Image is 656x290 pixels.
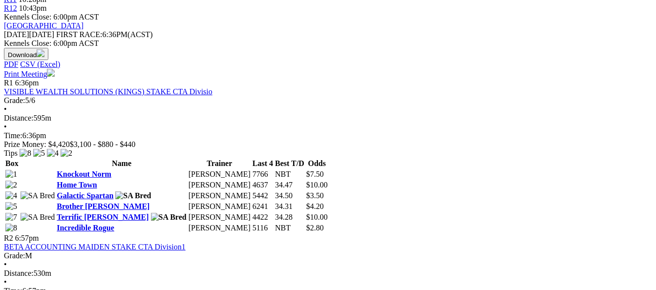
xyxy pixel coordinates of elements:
span: $2.80 [306,224,324,232]
img: 8 [5,224,17,232]
a: [GEOGRAPHIC_DATA] [4,21,84,30]
td: 7766 [252,169,274,179]
td: [PERSON_NAME] [188,169,251,179]
a: Home Town [57,181,97,189]
img: 2 [61,149,72,158]
a: Print Meeting [4,70,55,78]
td: [PERSON_NAME] [188,191,251,201]
td: [PERSON_NAME] [188,223,251,233]
td: 34.28 [275,212,305,222]
span: Time: [4,131,22,140]
span: R2 [4,234,13,242]
span: Tips [4,149,18,157]
td: 34.31 [275,202,305,211]
img: SA Bred [21,213,55,222]
span: Distance: [4,114,33,122]
img: 2 [5,181,17,189]
div: Download [4,60,652,69]
span: [DATE] [4,30,29,39]
th: Odds [306,159,328,168]
th: Last 4 [252,159,274,168]
th: Best T/D [275,159,305,168]
a: BETA ACCOUNTING MAIDEN STAKE CTA Division1 [4,243,186,251]
td: NBT [275,169,305,179]
img: 4 [5,191,17,200]
img: SA Bred [151,213,187,222]
span: • [4,105,7,113]
img: download.svg [37,49,44,57]
td: 5116 [252,223,274,233]
th: Trainer [188,159,251,168]
span: $7.50 [306,170,324,178]
img: 8 [20,149,31,158]
span: [DATE] [4,30,54,39]
img: 1 [5,170,17,179]
a: Knockout Norm [57,170,111,178]
td: 4422 [252,212,274,222]
span: $3,100 - $880 - $440 [70,140,136,148]
span: 6:36PM(ACST) [56,30,153,39]
span: $3.50 [306,191,324,200]
span: FIRST RACE: [56,30,102,39]
td: [PERSON_NAME] [188,180,251,190]
td: 6241 [252,202,274,211]
div: Prize Money: $4,420 [4,140,652,149]
span: Box [5,159,19,167]
td: NBT [275,223,305,233]
a: R12 [4,4,17,12]
img: SA Bred [115,191,151,200]
div: 5/6 [4,96,652,105]
div: M [4,251,652,260]
div: 530m [4,269,652,278]
span: R1 [4,79,13,87]
span: Kennels Close: 6:00pm ACST [4,13,99,21]
td: 34.50 [275,191,305,201]
span: $10.00 [306,181,328,189]
td: 34.47 [275,180,305,190]
span: 6:36pm [15,79,39,87]
td: 5442 [252,191,274,201]
a: Brother [PERSON_NAME] [57,202,149,210]
div: Kennels Close: 6:00pm ACST [4,39,652,48]
span: Distance: [4,269,33,277]
span: • [4,123,7,131]
span: 10:43pm [19,4,47,12]
td: 4637 [252,180,274,190]
a: VISIBLE WEALTH SOLUTIONS (KINGS) STAKE CTA Divisio [4,87,212,96]
img: 4 [47,149,59,158]
img: 5 [5,202,17,211]
td: [PERSON_NAME] [188,212,251,222]
img: printer.svg [47,69,55,77]
a: PDF [4,60,18,68]
a: Galactic Spartan [57,191,113,200]
a: Terrific [PERSON_NAME] [57,213,148,221]
span: Grade: [4,96,25,104]
a: Incredible Rogue [57,224,114,232]
div: 595m [4,114,652,123]
img: 7 [5,213,17,222]
img: 5 [33,149,45,158]
th: Name [56,159,187,168]
td: [PERSON_NAME] [188,202,251,211]
span: • [4,260,7,269]
button: Download [4,48,48,60]
span: Grade: [4,251,25,260]
span: 6:57pm [15,234,39,242]
span: $10.00 [306,213,328,221]
a: CSV (Excel) [20,60,60,68]
div: 6:36pm [4,131,652,140]
span: $4.20 [306,202,324,210]
img: SA Bred [21,191,55,200]
span: • [4,278,7,286]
